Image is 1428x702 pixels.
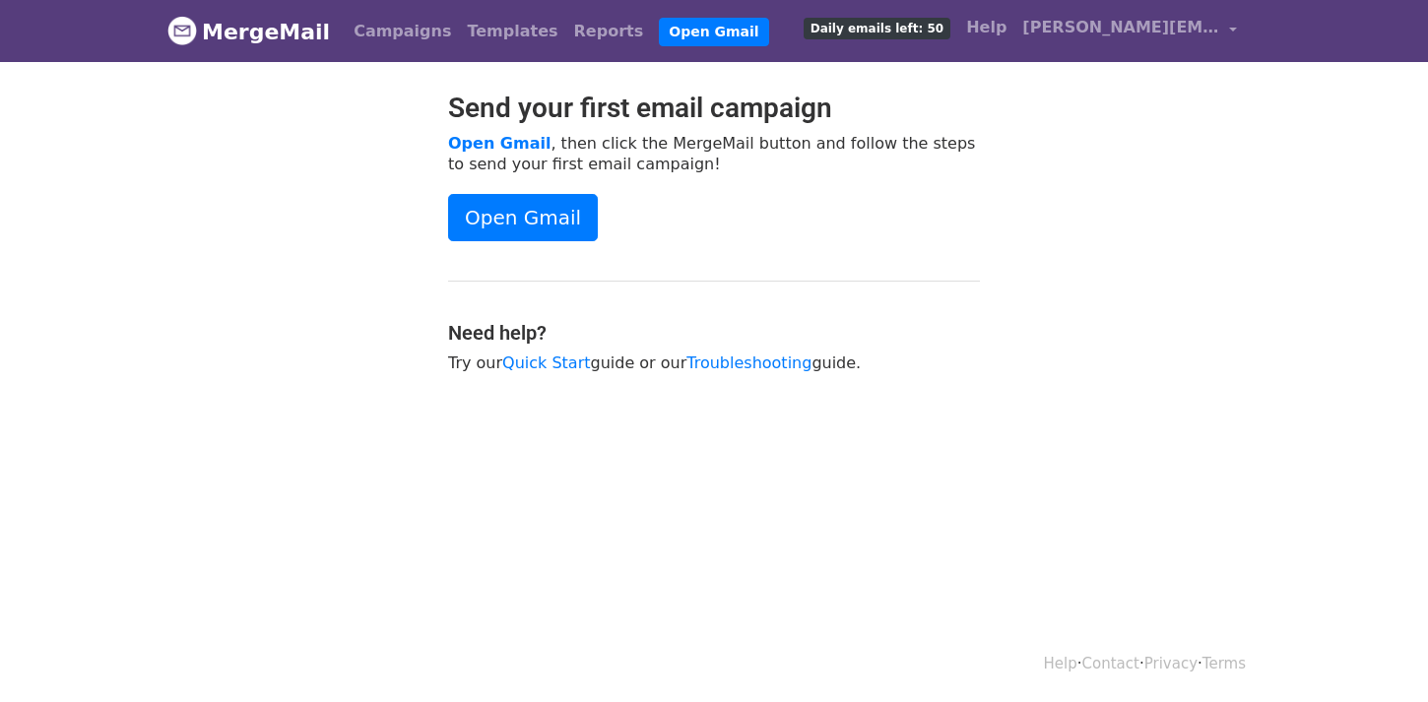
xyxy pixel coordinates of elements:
a: Open Gmail [659,18,768,46]
a: MergeMail [167,11,330,52]
span: Daily emails left: 50 [804,18,950,39]
a: Templates [459,12,565,51]
p: , then click the MergeMail button and follow the steps to send your first email campaign! [448,133,980,174]
p: Try our guide or our guide. [448,352,980,373]
a: Quick Start [502,353,590,372]
a: Campaigns [346,12,459,51]
a: Contact [1082,655,1139,672]
a: Help [1044,655,1077,672]
a: [PERSON_NAME][EMAIL_ADDRESS][DOMAIN_NAME] [1014,8,1245,54]
a: Daily emails left: 50 [796,8,958,47]
h2: Send your first email campaign [448,92,980,125]
a: Open Gmail [448,134,551,153]
h4: Need help? [448,321,980,345]
a: Help [958,8,1014,47]
span: [PERSON_NAME][EMAIL_ADDRESS][DOMAIN_NAME] [1022,16,1219,39]
a: Privacy [1144,655,1198,672]
img: MergeMail logo [167,16,197,45]
a: Reports [566,12,652,51]
a: Troubleshooting [686,353,811,372]
a: Open Gmail [448,194,598,241]
iframe: Chat Widget [1330,607,1428,702]
a: Terms [1202,655,1246,672]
